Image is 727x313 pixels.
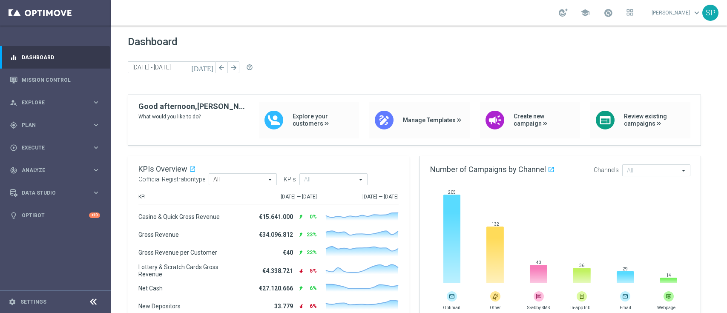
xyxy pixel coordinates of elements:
[22,46,100,69] a: Dashboard
[9,212,101,219] button: lightbulb Optibot +10
[92,166,100,174] i: keyboard_arrow_right
[22,204,89,227] a: Optibot
[9,298,16,306] i: settings
[10,99,17,106] i: person_search
[22,69,100,91] a: Mission Control
[22,123,92,128] span: Plan
[10,144,17,152] i: play_circle_outline
[10,46,100,69] div: Dashboard
[22,190,92,195] span: Data Studio
[10,204,100,227] div: Optibot
[10,121,17,129] i: gps_fixed
[9,167,101,174] button: track_changes Analyze keyboard_arrow_right
[580,8,590,17] span: school
[20,299,46,304] a: Settings
[10,121,92,129] div: Plan
[92,189,100,197] i: keyboard_arrow_right
[92,144,100,152] i: keyboard_arrow_right
[9,122,101,129] button: gps_fixed Plan keyboard_arrow_right
[10,69,100,91] div: Mission Control
[9,144,101,151] button: play_circle_outline Execute keyboard_arrow_right
[9,190,101,196] button: Data Studio keyboard_arrow_right
[22,168,92,173] span: Analyze
[651,6,702,19] a: [PERSON_NAME]keyboard_arrow_down
[702,5,718,21] div: SP
[10,144,92,152] div: Execute
[10,167,17,174] i: track_changes
[9,77,101,83] button: Mission Control
[10,99,92,106] div: Explore
[10,54,17,61] i: equalizer
[10,189,92,197] div: Data Studio
[92,121,100,129] i: keyboard_arrow_right
[22,145,92,150] span: Execute
[92,98,100,106] i: keyboard_arrow_right
[10,167,92,174] div: Analyze
[22,100,92,105] span: Explore
[10,212,17,219] i: lightbulb
[89,212,100,218] div: +10
[9,54,101,61] button: equalizer Dashboard
[692,8,701,17] span: keyboard_arrow_down
[9,99,101,106] button: person_search Explore keyboard_arrow_right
